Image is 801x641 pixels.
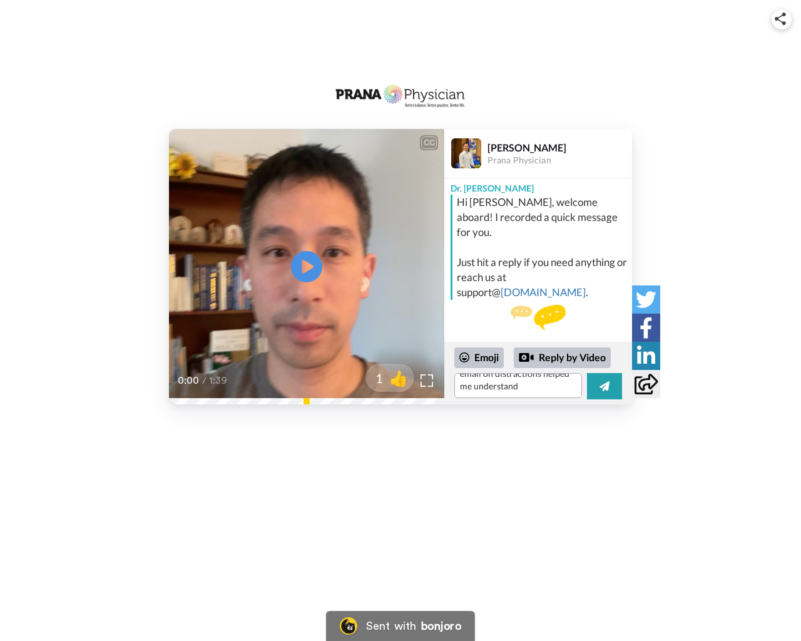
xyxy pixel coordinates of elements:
div: Hi [PERSON_NAME], welcome aboard! I recorded a quick message for you. Just hit a reply if you nee... [457,195,629,300]
div: Prana Physician [487,155,631,166]
div: Reply by Video [519,350,534,365]
div: [PERSON_NAME] [487,141,631,153]
a: [DOMAIN_NAME] [501,285,586,299]
img: ic_share.svg [775,13,786,25]
span: 1:39 [209,373,231,388]
div: Dr. [PERSON_NAME] [444,176,632,195]
div: CC [421,136,437,149]
div: Send Dr. [PERSON_NAME] a reply. [444,305,632,351]
span: / [202,373,207,388]
img: Prana Physician logo [332,83,469,110]
img: message.svg [511,305,566,330]
textarea: Hello, I am so amazed on the changes in less then 2 weeks. I have been working on less noise dist... [454,373,582,398]
div: Emoji [454,347,504,367]
button: 1👍 [365,364,414,392]
div: Reply by Video [514,347,611,369]
span: 1 [365,369,383,387]
img: Profile Image [451,138,481,168]
span: 👍 [383,368,414,388]
span: 0:00 [178,373,200,388]
img: Full screen [421,374,433,387]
